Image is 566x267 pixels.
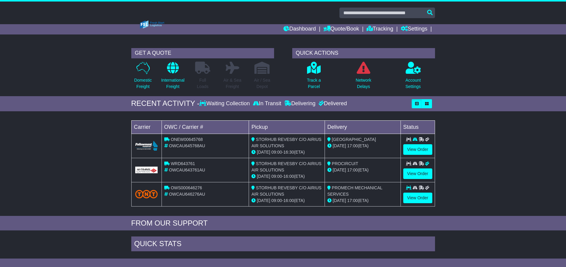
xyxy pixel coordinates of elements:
div: - (ETA) [251,173,322,180]
div: Delivered [317,100,347,107]
span: [DATE] [333,143,346,148]
span: 16:30 [283,150,294,155]
p: Domestic Freight [134,77,152,90]
div: (ETA) [327,143,398,149]
span: STORHUB REVESBY C/O AIRIUS AIR SOLUTIONS [251,137,321,148]
span: OWS000646276 [171,185,202,190]
div: - (ETA) [251,197,322,204]
span: OWCAU645768AU [169,143,205,148]
div: Delivering [283,100,317,107]
span: [GEOGRAPHIC_DATA] [332,137,376,142]
div: In Transit [251,100,283,107]
span: OWCAU646276AU [169,192,205,197]
span: PROCIRCUIT [332,161,358,166]
a: Settings [401,24,427,34]
td: Delivery [325,120,401,134]
td: Pickup [249,120,325,134]
div: (ETA) [327,197,398,204]
span: 16:00 [283,198,294,203]
p: Air / Sea Depot [254,77,270,90]
p: Account Settings [405,77,421,90]
span: STORHUB REVESBY C/O AIRIUS AIR SOLUTIONS [251,161,321,172]
span: 16:00 [283,174,294,179]
td: Carrier [131,120,162,134]
span: [DATE] [257,174,270,179]
span: 09:00 [271,174,282,179]
img: GetCarrierServiceLogo [135,167,158,173]
div: RECENT ACTIVITY - [131,99,200,108]
a: View Order [403,168,432,179]
p: Track a Parcel [307,77,321,90]
td: OWC / Carrier # [162,120,249,134]
a: Dashboard [283,24,316,34]
a: Quote/Book [323,24,359,34]
span: [DATE] [333,168,346,172]
span: 17:00 [347,168,358,172]
span: 09:00 [271,198,282,203]
a: View Order [403,193,432,203]
span: [DATE] [333,198,346,203]
a: AccountSettings [405,61,421,93]
div: (ETA) [327,167,398,173]
p: International Freight [161,77,185,90]
a: InternationalFreight [161,61,185,93]
p: Air & Sea Freight [224,77,241,90]
a: DomesticFreight [134,61,152,93]
img: Followmont_Transport.png [135,141,158,151]
span: 17:00 [347,143,358,148]
span: PROMECH MECHANICAL SERVICES [327,185,382,197]
span: 09:00 [271,150,282,155]
a: Tracking [367,24,393,34]
div: Quick Stats [131,236,435,253]
a: Track aParcel [306,61,321,93]
span: [DATE] [257,198,270,203]
td: Status [401,120,435,134]
img: TNT_Domestic.png [135,190,158,198]
p: Full Loads [195,77,210,90]
span: OWCAU643761AU [169,168,205,172]
div: - (ETA) [251,149,322,155]
div: GET A QUOTE [131,48,274,58]
p: Network Delays [356,77,371,90]
span: [DATE] [257,150,270,155]
a: View Order [403,144,432,155]
div: FROM OUR SUPPORT [131,219,435,228]
div: QUICK ACTIONS [292,48,435,58]
span: WRD643761 [171,161,195,166]
span: ONEW00645768 [171,137,203,142]
div: Waiting Collection [199,100,251,107]
a: NetworkDelays [355,61,371,93]
span: STORHUB REVESBY C/O AIRIUS AIR SOLUTIONS [251,185,321,197]
span: 17:00 [347,198,358,203]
